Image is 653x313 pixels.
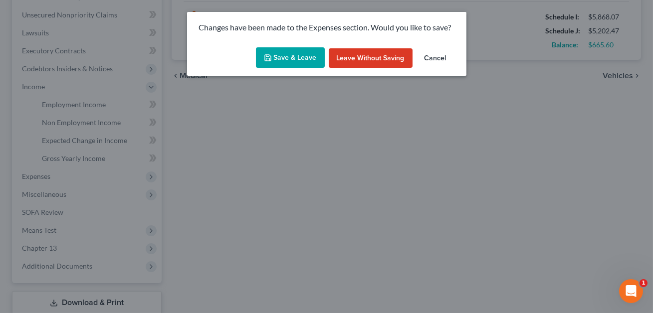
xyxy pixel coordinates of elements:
[417,48,454,68] button: Cancel
[199,22,454,33] p: Changes have been made to the Expenses section. Would you like to save?
[640,279,648,287] span: 1
[256,47,325,68] button: Save & Leave
[329,48,413,68] button: Leave without Saving
[619,279,643,303] iframe: Intercom live chat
